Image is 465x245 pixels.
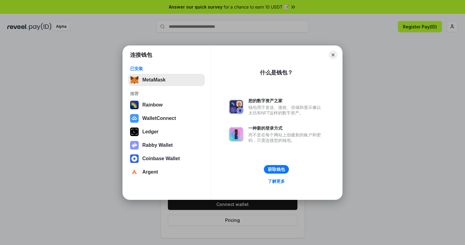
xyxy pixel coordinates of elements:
div: Rainbow [142,102,163,108]
div: 而不是在每个网站上创建新的账户和密码，只需连接您的钱包。 [248,132,324,143]
div: Coinbase Wallet [142,156,180,161]
div: Ledger [142,129,158,135]
div: 您的数字资产之家 [248,98,324,103]
button: MetaMask [128,74,205,86]
div: 钱包用于发送、接收、存储和显示像以太坊和NFT这样的数字资产。 [248,105,324,116]
button: 获取钱包 [264,165,289,174]
img: svg+xml,%3Csvg%20xmlns%3D%22http%3A%2F%2Fwww.w3.org%2F2000%2Fsvg%22%20fill%3D%22none%22%20viewBox... [130,141,139,150]
img: svg+xml,%3Csvg%20width%3D%2228%22%20height%3D%2228%22%20viewBox%3D%220%200%2028%2028%22%20fill%3D... [130,168,139,176]
div: 了解更多 [268,178,285,184]
div: 推荐 [130,91,203,96]
img: svg+xml,%3Csvg%20xmlns%3D%22http%3A%2F%2Fwww.w3.org%2F2000%2Fsvg%22%20fill%3D%22none%22%20viewBox... [229,99,243,114]
h1: 连接钱包 [130,51,152,59]
button: WalletConnect [128,112,205,124]
button: Argent [128,166,205,178]
img: svg+xml,%3Csvg%20fill%3D%22none%22%20height%3D%2233%22%20viewBox%3D%220%200%2035%2033%22%20width%... [130,76,139,84]
div: Rabby Wallet [142,142,173,148]
div: MetaMask [142,77,165,83]
img: svg+xml,%3Csvg%20width%3D%22120%22%20height%3D%22120%22%20viewBox%3D%220%200%20120%20120%22%20fil... [130,101,139,109]
div: WalletConnect [142,116,176,121]
button: Rabby Wallet [128,139,205,151]
div: 什么是钱包？ [260,69,293,76]
a: 了解更多 [264,177,289,185]
div: 一种新的登录方式 [248,125,324,131]
img: svg+xml,%3Csvg%20xmlns%3D%22http%3A%2F%2Fwww.w3.org%2F2000%2Fsvg%22%20fill%3D%22none%22%20viewBox... [229,127,243,142]
button: Rainbow [128,99,205,111]
div: 已安装 [130,66,203,71]
div: Argent [142,169,158,175]
img: svg+xml,%3Csvg%20xmlns%3D%22http%3A%2F%2Fwww.w3.org%2F2000%2Fsvg%22%20width%3D%2228%22%20height%3... [130,128,139,136]
button: Ledger [128,126,205,138]
img: svg+xml,%3Csvg%20width%3D%2228%22%20height%3D%2228%22%20viewBox%3D%220%200%2028%2028%22%20fill%3D... [130,114,139,123]
button: Coinbase Wallet [128,153,205,165]
button: Close [329,51,337,59]
img: svg+xml,%3Csvg%20width%3D%2228%22%20height%3D%2228%22%20viewBox%3D%220%200%2028%2028%22%20fill%3D... [130,154,139,163]
div: 获取钱包 [268,167,285,172]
